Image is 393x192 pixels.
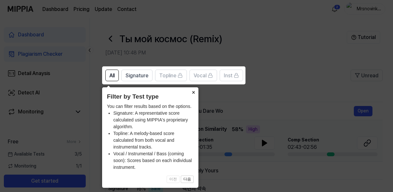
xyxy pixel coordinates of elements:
button: Vocal [189,70,217,81]
header: Filter by Test type [107,92,194,101]
span: Signature [126,72,148,80]
button: 다음 [181,176,194,183]
button: Signature [121,70,153,81]
li: Signature: A representative score calculated using MIPPIA's proprietary algorithm. [113,110,194,130]
button: Topline [155,70,187,81]
span: Topline [159,72,176,80]
li: Vocal / Instrumental / Bass (coming soon): Scores based on each individual instrument. [113,150,194,171]
div: You can filter results based on the options. [107,103,194,171]
button: Inst [220,70,243,81]
span: All [109,72,115,80]
button: Close [188,87,198,96]
button: All [105,70,119,81]
span: Inst [224,72,232,80]
span: Vocal [194,72,206,80]
li: Topline: A melody-based score calculated from both vocal and instrumental tracks. [113,130,194,150]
